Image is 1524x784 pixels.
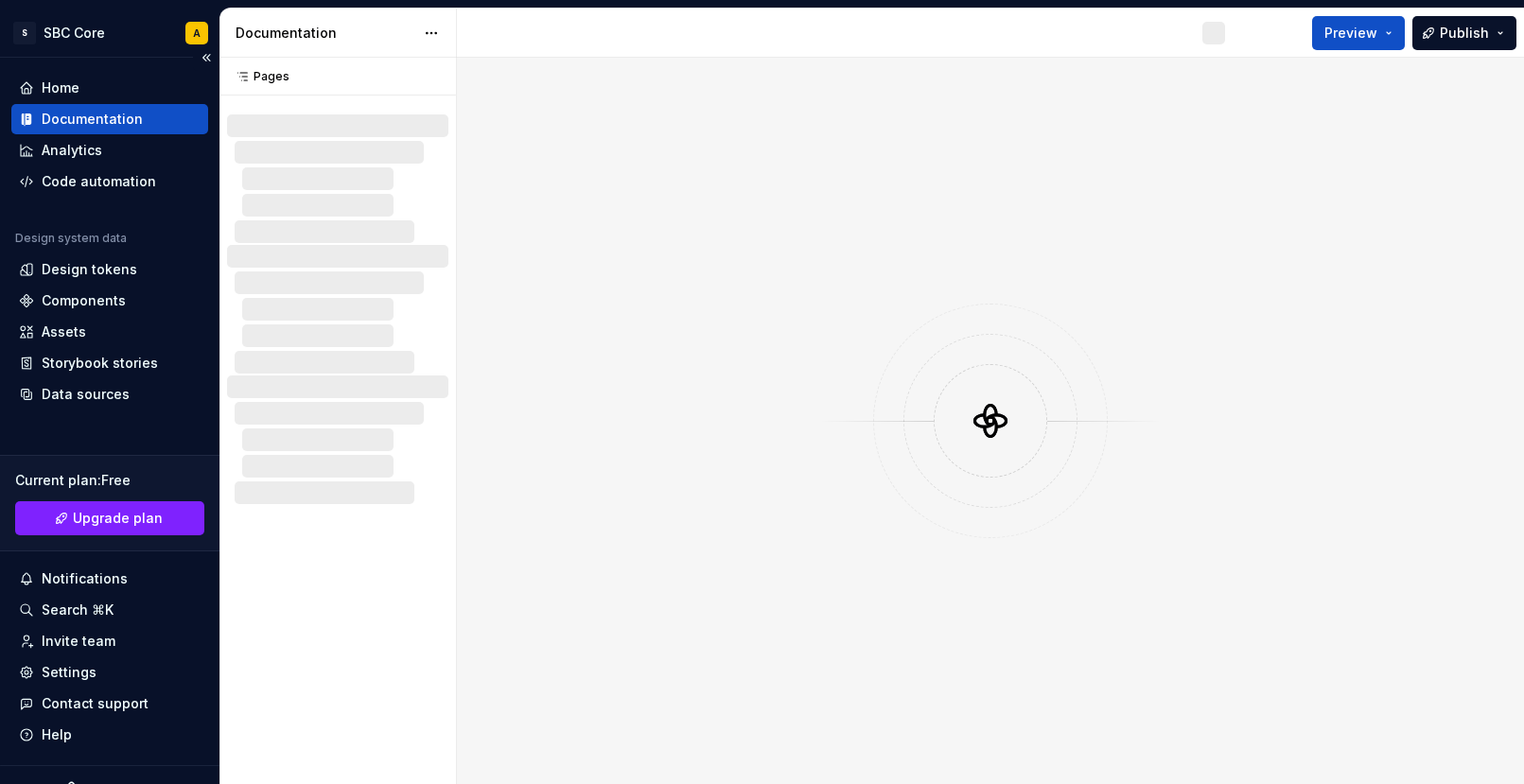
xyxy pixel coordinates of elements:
a: Components [11,286,208,316]
div: Current plan : Free [15,471,204,490]
div: Analytics [42,141,102,160]
a: Data sources [11,379,208,409]
div: Storybook stories [42,354,158,373]
a: Design tokens [11,254,208,285]
button: Help [11,720,208,750]
a: Code automation [11,166,208,197]
div: Settings [42,663,96,682]
a: Documentation [11,104,208,134]
div: Documentation [236,24,414,43]
div: Contact support [42,694,149,713]
a: Settings [11,657,208,688]
button: Collapse sidebar [193,44,219,71]
a: Home [11,73,208,103]
div: Design tokens [42,260,137,279]
span: Preview [1324,24,1377,43]
button: Search ⌘K [11,595,208,625]
div: S [13,22,36,44]
div: Help [42,725,72,744]
div: Search ⌘K [42,601,114,619]
div: Code automation [42,172,156,191]
div: Notifications [42,569,128,588]
div: SBC Core [44,24,105,43]
div: Design system data [15,231,127,246]
div: Home [42,78,79,97]
button: SSBC CoreA [4,12,216,53]
div: Data sources [42,385,130,404]
a: Analytics [11,135,208,166]
div: Assets [42,322,86,341]
div: Invite team [42,632,115,651]
span: Publish [1440,24,1489,43]
div: Documentation [42,110,143,129]
button: Contact support [11,688,208,719]
a: Invite team [11,626,208,656]
a: Assets [11,317,208,347]
a: Storybook stories [11,348,208,378]
div: Pages [227,69,289,84]
span: Upgrade plan [73,509,163,528]
a: Upgrade plan [15,501,204,535]
div: A [193,26,201,41]
button: Publish [1412,16,1516,50]
button: Preview [1312,16,1405,50]
div: Components [42,291,126,310]
button: Notifications [11,564,208,594]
